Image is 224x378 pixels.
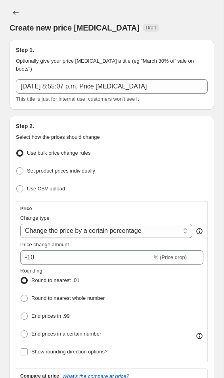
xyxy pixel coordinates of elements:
button: Price change jobs [10,6,22,19]
h3: Price [20,205,32,212]
span: Draft [146,25,156,31]
span: Round to nearest whole number [31,295,105,301]
span: Price change amount [20,242,69,248]
input: 30% off holiday sale [16,79,208,94]
span: % (Price drop) [154,254,187,260]
p: Optionally give your price [MEDICAL_DATA] a title (eg "March 30% off sale on boots") [16,57,208,73]
h2: Step 1. [16,46,208,54]
h2: Step 2. [16,122,208,130]
span: End prices in .99 [31,313,70,319]
span: Use CSV upload [27,186,65,192]
input: -15 [20,250,152,265]
p: Select how the prices should change [16,133,208,141]
span: Use bulk price change rules [27,150,90,156]
span: This title is just for internal use, customers won't see it [16,96,139,102]
span: Rounding [20,268,42,274]
div: help [195,227,203,235]
span: Round to nearest .01 [31,277,79,283]
span: Change type [20,215,50,221]
span: Set product prices individually [27,168,95,174]
span: Show rounding direction options? [31,349,107,355]
span: End prices in a certain number [31,331,101,337]
span: Create new price [MEDICAL_DATA] [10,23,140,32]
